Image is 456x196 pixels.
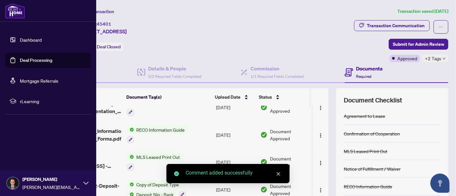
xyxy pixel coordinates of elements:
[275,170,282,177] a: Close
[134,126,188,133] span: RECO Information Guide
[186,169,282,177] div: Comment added successfully
[127,153,183,171] button: Status IconMLS Leased Print Out
[250,65,304,72] h4: Commission
[148,65,202,72] h4: Details & People
[97,21,111,27] span: 45401
[22,176,80,183] span: [PERSON_NAME]
[316,130,326,140] button: Logo
[256,88,311,106] th: Status
[430,174,450,193] button: Open asap
[318,160,323,166] img: Logo
[439,25,443,29] span: ellipsis
[270,100,310,114] span: Document Approved
[316,157,326,167] button: Logo
[212,88,256,106] th: Upload Date
[425,55,441,62] span: +2 Tags
[127,126,134,133] img: Status Icon
[20,98,87,105] span: rLearning
[318,105,323,110] img: Logo
[214,148,258,176] td: [DATE]
[97,44,121,50] span: Deal Closed
[148,74,202,79] span: 2/2 Required Fields Completed
[260,159,267,166] img: Document Status
[318,133,323,138] img: Logo
[22,184,80,191] span: [PERSON_NAME][EMAIL_ADDRESS][DOMAIN_NAME]
[356,65,383,72] h4: Documents
[356,74,372,79] span: Required
[80,42,123,51] div: Status:
[443,57,446,60] span: down
[5,3,25,19] img: logo
[214,94,258,121] td: [DATE]
[259,94,272,101] span: Status
[316,102,326,112] button: Logo
[397,55,417,62] span: Approved
[127,153,134,160] img: Status Icon
[344,96,402,105] span: Document Checklist
[389,39,448,50] button: Submit for Admin Review
[344,112,385,119] div: Agreement to Lease
[367,20,425,31] div: Transaction Communication
[260,131,267,138] img: Document Status
[80,9,114,14] span: View Transaction
[250,74,304,79] span: 1/1 Required Fields Completed
[215,94,241,101] span: Upload Date
[134,153,183,160] span: MLS Leased Print Out
[127,99,210,116] button: Status IconTenant Designated Representation Agreement
[344,148,387,155] div: MLS Leased Print Out
[344,183,392,190] div: RECO Information Guide
[134,181,182,188] span: Copy of Deposit Type
[354,20,430,31] button: Transaction Communication
[344,130,400,137] div: Confirmation of Cooperation
[318,188,323,193] img: Logo
[127,126,188,143] button: Status IconRECO Information Guide
[260,186,267,193] img: Document Status
[20,78,58,84] a: Mortgage Referrals
[393,39,444,49] span: Submit for Admin Review
[124,88,213,106] th: Document Tag(s)
[20,57,52,63] a: Deal Processing
[276,172,281,176] span: close
[174,171,179,176] span: check-circle
[344,165,401,172] div: Notice of Fulfillment / Waiver
[214,121,258,149] td: [DATE]
[80,28,127,35] span: [STREET_ADDRESS]
[20,37,42,43] a: Dashboard
[316,184,326,195] button: Logo
[270,155,310,169] span: Document Approved
[7,177,19,189] img: Profile Icon
[397,8,448,15] article: Transaction saved [DATE]
[127,181,134,188] img: Status Icon
[270,128,310,142] span: Document Approved
[260,104,267,111] img: Document Status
